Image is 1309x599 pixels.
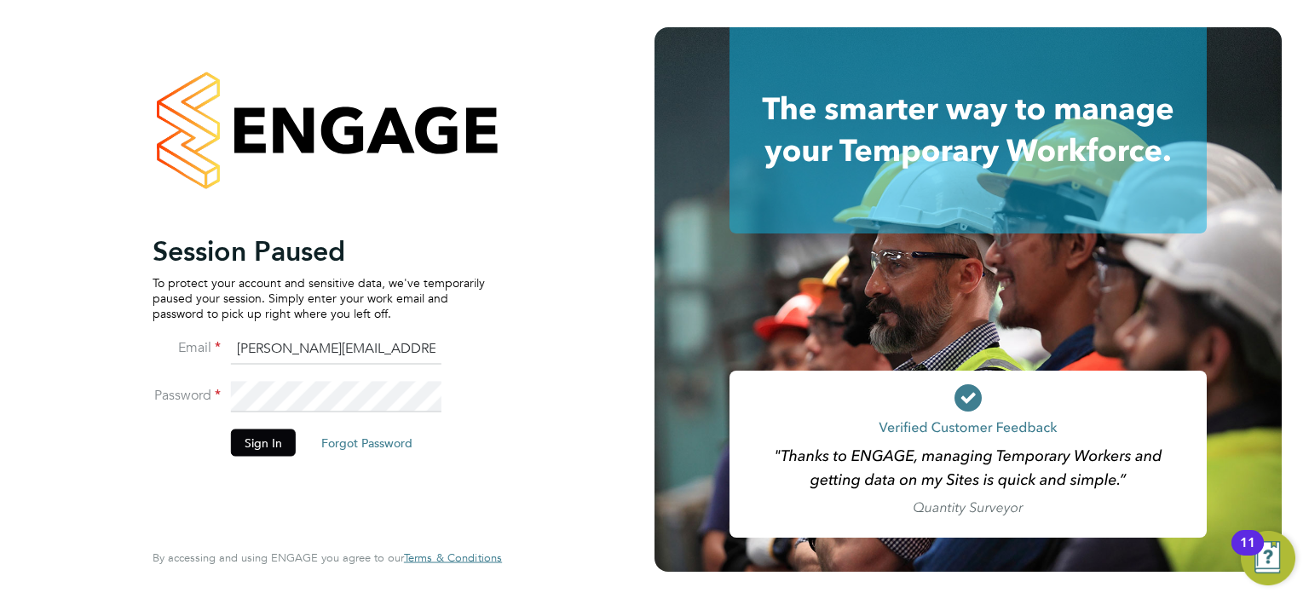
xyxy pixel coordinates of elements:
[153,386,221,404] label: Password
[308,429,426,456] button: Forgot Password
[153,550,502,565] span: By accessing and using ENGAGE you agree to our
[231,429,296,456] button: Sign In
[1241,531,1295,585] button: Open Resource Center, 11 new notifications
[231,334,441,365] input: Enter your work email...
[153,233,485,268] h2: Session Paused
[153,274,485,321] p: To protect your account and sensitive data, we've temporarily paused your session. Simply enter y...
[153,338,221,356] label: Email
[1240,543,1255,565] div: 11
[404,550,502,565] span: Terms & Conditions
[404,551,502,565] a: Terms & Conditions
